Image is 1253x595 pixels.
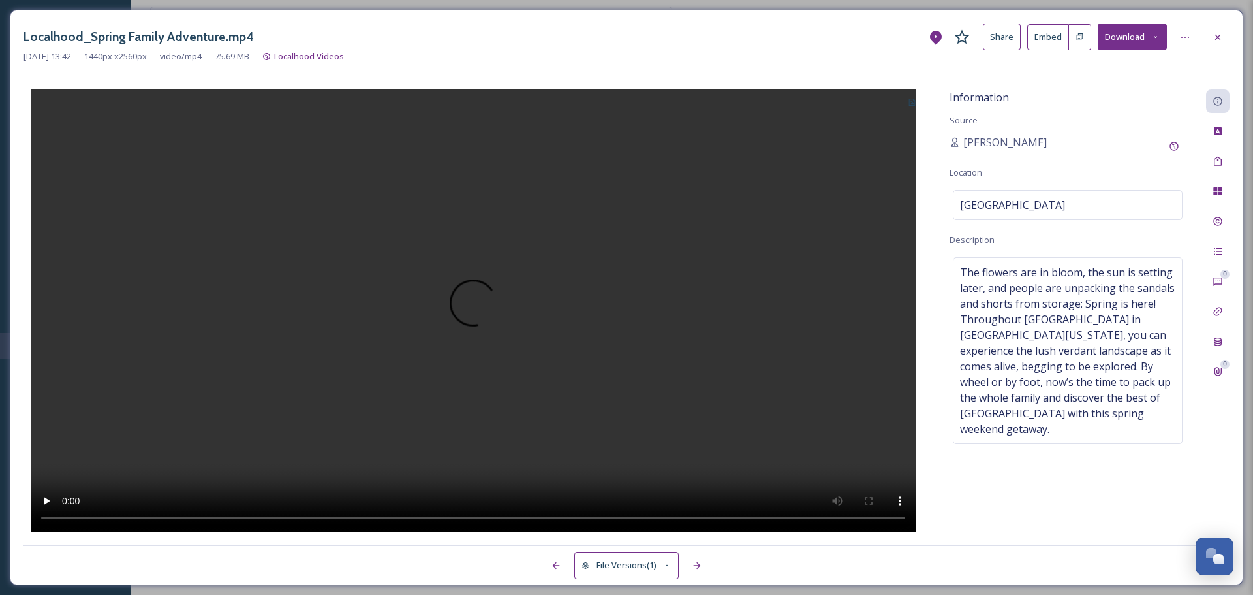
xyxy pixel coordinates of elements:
button: Embed [1027,24,1069,50]
button: File Versions(1) [574,552,679,579]
div: 0 [1220,360,1230,369]
span: Location [950,167,982,178]
span: [GEOGRAPHIC_DATA] [960,197,1065,213]
span: [PERSON_NAME] [963,135,1047,150]
span: Source [950,114,978,126]
span: Localhood Videos [274,50,344,62]
span: 1440 px x 2560 px [84,50,147,63]
button: Share [983,24,1021,50]
div: 0 [1220,270,1230,279]
button: Open Chat [1196,538,1233,575]
button: Download [1098,24,1167,50]
span: video/mp4 [160,50,202,63]
h3: Localhood_Spring Family Adventure.mp4 [23,27,254,46]
span: [DATE] 13:42 [23,50,71,63]
span: Description [950,234,995,246]
span: 75.69 MB [215,50,249,63]
span: Information [950,90,1009,105]
span: The flowers are in bloom, the sun is setting later, and people are unpacking the sandals and shor... [960,265,1175,437]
